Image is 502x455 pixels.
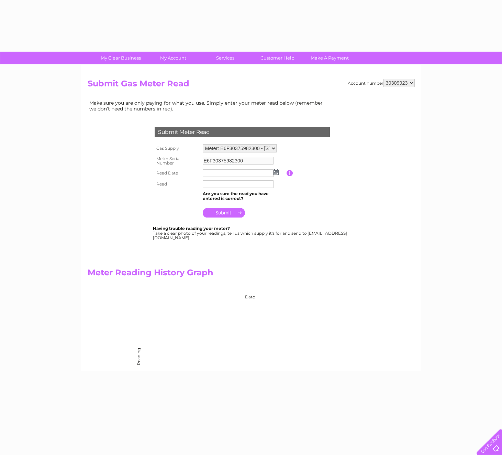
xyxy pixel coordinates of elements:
[301,52,358,64] a: Make A Payment
[136,288,328,299] div: Date
[287,170,293,176] input: Information
[153,142,201,154] th: Gas Supply
[274,169,279,175] img: ...
[88,79,415,92] h2: Submit Gas Meter Read
[92,52,149,64] a: My Clear Business
[348,79,415,87] div: Account number
[153,226,230,231] b: Having trouble reading your meter?
[249,52,306,64] a: Customer Help
[153,179,201,190] th: Read
[88,98,328,113] td: Make sure you are only paying for what you use. Simply enter your meter read below (remember we d...
[153,154,201,168] th: Meter Serial Number
[155,127,330,137] div: Submit Meter Read
[145,52,201,64] a: My Account
[136,359,141,365] div: Reading
[203,208,245,218] input: Submit
[88,268,328,281] h2: Meter Reading History Graph
[197,52,254,64] a: Services
[153,226,348,240] div: Take a clear photo of your readings, tell us which supply it's for and send to [EMAIL_ADDRESS][DO...
[153,168,201,179] th: Read Date
[201,190,287,203] td: Are you sure the read you have entered is correct?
